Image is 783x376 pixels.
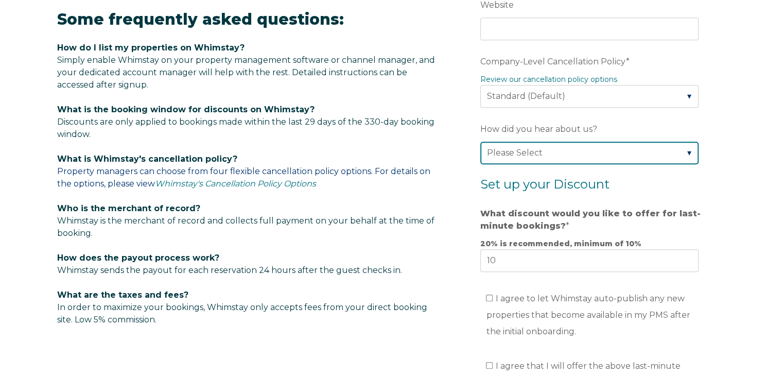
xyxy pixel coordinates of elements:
[57,117,434,139] span: Discounts are only applied to bookings made within the last 29 days of the 330-day booking window.
[57,265,402,275] span: Whimstay sends the payout for each reservation 24 hours after the guest checks in.
[480,177,610,192] span: Set up your Discount
[486,294,690,336] span: I agree to let Whimstay auto-publish any new properties that become available in my PMS after the...
[480,121,597,137] span: How did you hear about us?
[480,209,701,231] strong: What discount would you like to offer for last-minute bookings?
[480,75,617,84] a: Review our cancellation policy options
[57,105,315,114] span: What is the booking window for discounts on Whimstay?
[57,153,440,190] p: Property managers can choose from four flexible cancellation policy options. For details on the o...
[57,290,427,324] span: In order to maximize your bookings, Whimstay only accepts fees from your direct booking site. Low...
[57,10,344,29] span: Some frequently asked questions:
[486,295,493,301] input: I agree to let Whimstay auto-publish any new properties that become available in my PMS after the...
[57,290,188,300] span: What are the taxes and fees?
[57,154,237,164] span: What is Whimstay's cancellation policy?
[57,253,219,263] span: How does the payout process work?
[486,362,493,369] input: I agree that I will offer the above last-minute discount and agree to the terms & conditions*
[155,179,316,189] a: Whimstay's Cancellation Policy Options
[480,239,641,248] strong: 20% is recommended, minimum of 10%
[480,54,626,70] span: Company-Level Cancellation Policy
[57,216,434,238] span: Whimstay is the merchant of record and collects full payment on your behalf at the time of booking.
[57,203,200,213] span: Who is the merchant of record?
[57,43,245,53] span: How do I list my properties on Whimstay?
[57,55,435,90] span: Simply enable Whimstay on your property management software or channel manager, and your dedicate...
